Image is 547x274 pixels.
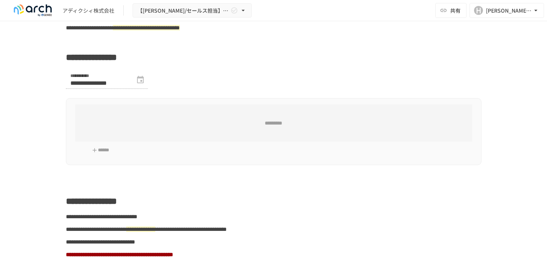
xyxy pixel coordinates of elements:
span: 共有 [450,6,461,14]
img: logo-default@2x-9cf2c760.svg [9,4,57,16]
button: 【[PERSON_NAME]/セールス担当】アディクシィ株式会社様_初期設定サポート [133,3,252,18]
div: [PERSON_NAME][EMAIL_ADDRESS][DOMAIN_NAME] [486,6,532,15]
div: アディクシィ株式会社 [63,7,114,14]
button: H[PERSON_NAME][EMAIL_ADDRESS][DOMAIN_NAME] [470,3,544,18]
button: 共有 [435,3,467,18]
span: 【[PERSON_NAME]/セールス担当】アディクシィ株式会社様_初期設定サポート [137,6,229,15]
div: H [474,6,483,15]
